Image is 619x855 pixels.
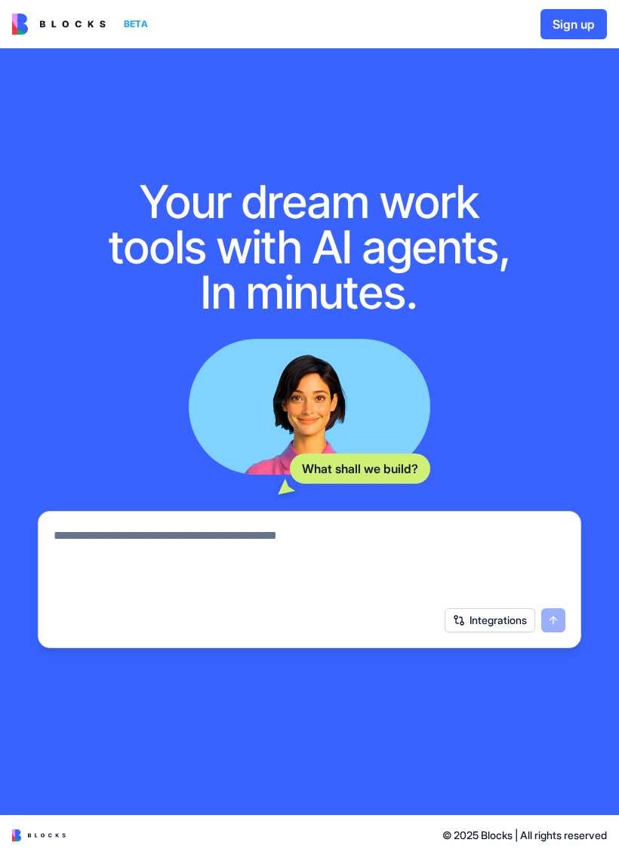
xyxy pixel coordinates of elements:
[12,14,154,35] a: BETA
[290,454,430,484] div: What shall we build?
[92,179,527,315] h1: Your dream work tools with AI agents, In minutes.
[540,9,607,39] button: Sign up
[442,828,607,843] span: © 2025 Blocks | All rights reserved
[12,829,66,841] img: logo
[12,14,106,35] img: logo
[445,608,535,632] button: Integrations
[118,14,154,35] div: BETA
